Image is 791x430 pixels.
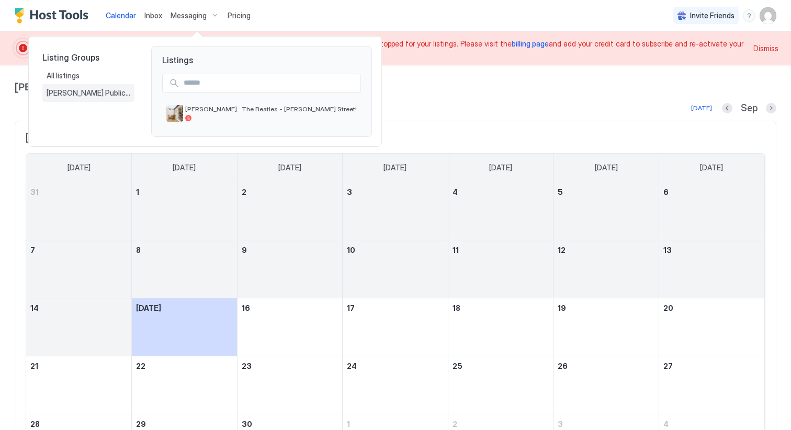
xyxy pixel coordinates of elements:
div: listing image [166,105,183,122]
iframe: Intercom live chat [10,394,36,420]
span: Listings [152,47,371,65]
input: Input Field [179,74,360,92]
span: [PERSON_NAME] Public Turnover [47,88,130,98]
span: [PERSON_NAME] · The Beatles - [PERSON_NAME] Street! [185,105,357,113]
span: Listing Groups [42,52,134,63]
span: All listings [47,71,81,80]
